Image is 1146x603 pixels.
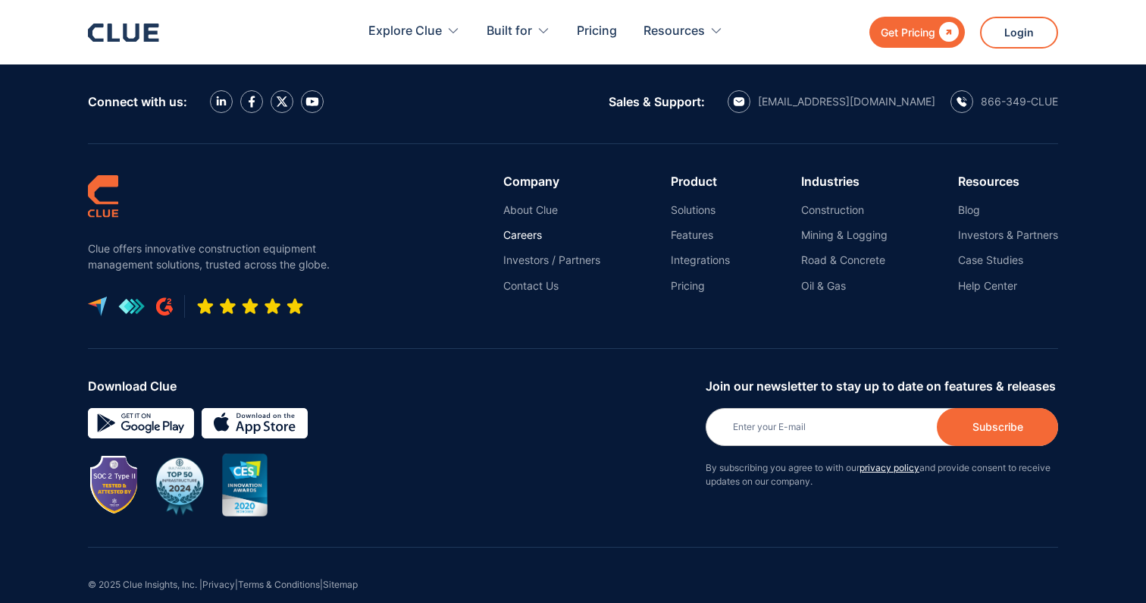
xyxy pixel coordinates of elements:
[671,228,730,242] a: Features
[881,23,935,42] div: Get Pricing
[801,203,888,217] a: Construction
[1070,530,1146,603] div: Chat Widget
[216,96,227,106] img: LinkedIn icon
[671,203,730,217] a: Solutions
[958,174,1058,188] div: Resources
[88,174,118,218] img: clue logo simple
[202,408,308,438] img: download on the App store
[503,203,600,217] a: About Clue
[88,408,194,438] img: Google simple icon
[981,95,1058,108] div: 866-349-CLUE
[503,279,600,293] a: Contact Us
[706,408,1058,446] input: Enter your E-mail
[671,253,730,267] a: Integrations
[238,579,320,590] a: Terms & Conditions
[323,579,358,590] a: Sitemap
[609,95,705,108] div: Sales & Support:
[869,17,965,48] a: Get Pricing
[222,454,268,517] img: CES innovation award 2020 image
[156,297,173,316] img: G2 review platform icon
[305,97,319,106] img: YouTube Icon
[801,228,888,242] a: Mining & Logging
[980,17,1058,49] a: Login
[801,279,888,293] a: Oil & Gas
[276,96,288,108] img: X icon twitter
[937,408,1058,446] input: Subscribe
[758,95,935,108] div: [EMAIL_ADDRESS][DOMAIN_NAME]
[487,8,532,55] div: Built for
[958,253,1058,267] a: Case Studies
[1070,530,1146,603] iframe: To enrich screen reader interactions, please activate Accessibility in Grammarly extension settings
[859,462,919,473] a: privacy policy
[801,253,888,267] a: Road & Concrete
[801,174,888,188] div: Industries
[88,297,107,316] img: capterra logo icon
[368,8,442,55] div: Explore Clue
[368,8,460,55] div: Explore Clue
[706,379,1058,504] form: Newsletter
[957,96,967,107] img: calling icon
[487,8,550,55] div: Built for
[503,228,600,242] a: Careers
[671,279,730,293] a: Pricing
[706,461,1058,488] p: By subscribing you agree to with our and provide consent to receive updates on our company.
[149,454,211,517] img: BuiltWorlds Top 50 Infrastructure 2024 award badge with
[196,297,304,316] img: Five-star rating icon
[706,379,1058,393] div: Join our newsletter to stay up to date on features & releases
[935,23,959,42] div: 
[202,579,235,590] a: Privacy
[88,379,694,393] div: Download Clue
[728,90,935,113] a: email icon[EMAIL_ADDRESS][DOMAIN_NAME]
[577,8,617,55] a: Pricing
[733,97,745,106] img: email icon
[88,95,187,108] div: Connect with us:
[950,90,1058,113] a: calling icon866-349-CLUE
[503,253,600,267] a: Investors / Partners
[958,279,1058,293] a: Help Center
[92,457,137,513] img: Image showing SOC 2 TYPE II badge for CLUE
[958,203,1058,217] a: Blog
[503,174,600,188] div: Company
[249,96,255,108] img: facebook icon
[118,298,145,315] img: get app logo
[671,174,730,188] div: Product
[643,8,705,55] div: Resources
[643,8,723,55] div: Resources
[88,240,338,272] p: Clue offers innovative construction equipment management solutions, trusted across the globe.
[958,228,1058,242] a: Investors & Partners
